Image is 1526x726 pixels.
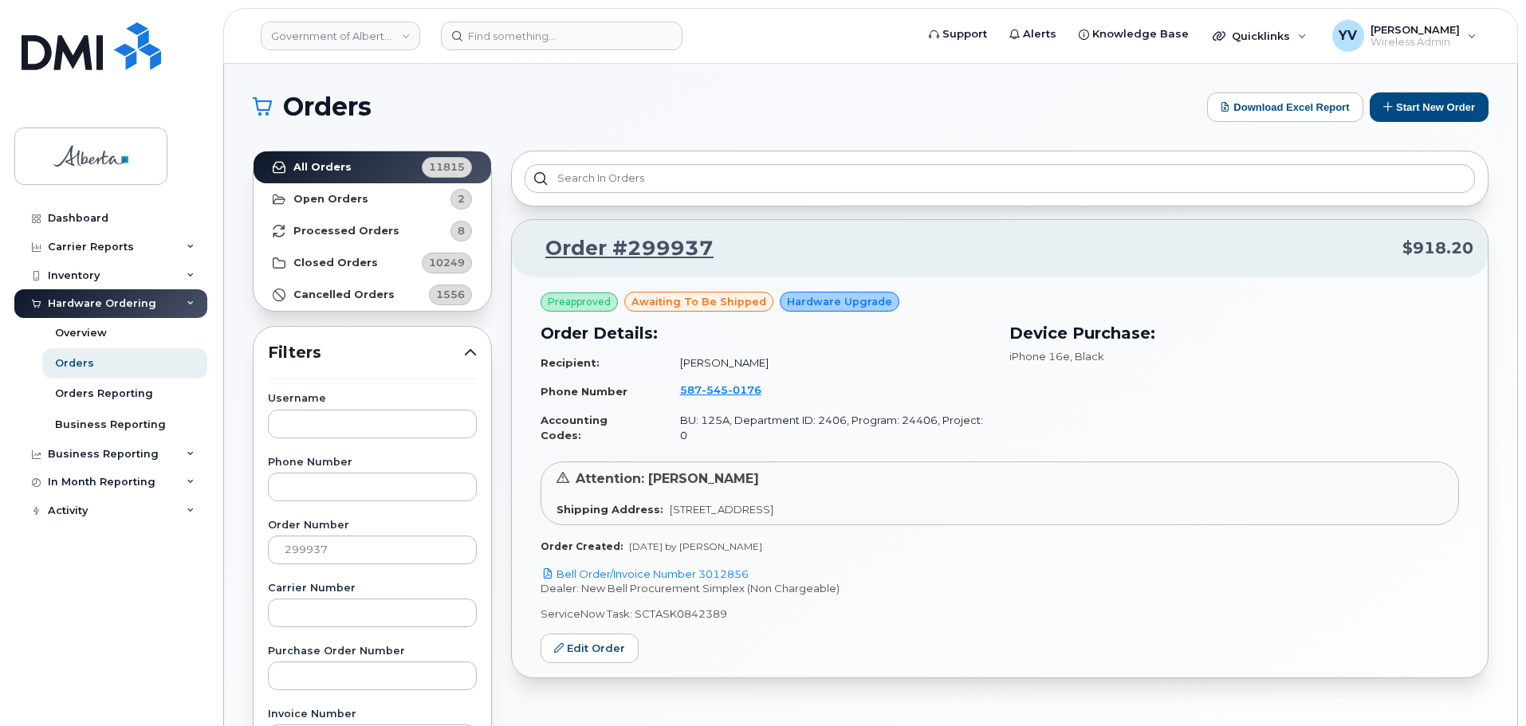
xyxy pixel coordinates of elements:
[254,247,491,279] a: Closed Orders10249
[254,183,491,215] a: Open Orders2
[293,257,378,269] strong: Closed Orders
[666,406,991,449] td: BU: 125A, Department ID: 2406, Program: 24406, Project: 0
[557,503,663,516] strong: Shipping Address:
[680,383,781,396] a: 5875450176
[525,164,1475,193] input: Search in orders
[268,457,477,468] label: Phone Number
[436,287,465,302] span: 1556
[541,540,623,552] strong: Order Created:
[458,191,465,206] span: 2
[680,383,761,396] span: 587
[268,709,477,720] label: Invoice Number
[268,583,477,594] label: Carrier Number
[293,288,395,301] strong: Cancelled Orders
[1070,350,1104,363] span: , Black
[1009,321,1459,345] h3: Device Purchase:
[548,295,611,309] span: Preapproved
[526,234,714,263] a: Order #299937
[728,383,761,396] span: 0176
[787,294,892,309] span: Hardware Upgrade
[629,540,762,552] span: [DATE] by [PERSON_NAME]
[541,385,627,398] strong: Phone Number
[283,95,372,119] span: Orders
[541,606,1459,622] p: ServiceNow Task: SCTASK0842389
[1402,237,1473,260] span: $918.20
[268,520,477,531] label: Order Number
[1370,92,1489,122] button: Start New Order
[666,349,991,377] td: [PERSON_NAME]
[541,414,608,441] strong: Accounting Codes:
[1207,92,1363,122] button: Download Excel Report
[254,279,491,311] a: Cancelled Orders1556
[702,383,728,396] span: 545
[254,215,491,247] a: Processed Orders8
[254,151,491,183] a: All Orders11815
[293,225,399,237] strong: Processed Orders
[541,581,1459,596] p: Dealer: New Bell Procurement Simplex (Non Chargeable)
[268,394,477,404] label: Username
[293,161,352,174] strong: All Orders
[429,159,465,175] span: 11815
[541,321,990,345] h3: Order Details:
[576,471,759,486] span: Attention: [PERSON_NAME]
[293,193,368,206] strong: Open Orders
[541,567,749,580] a: Bell Order/Invoice Number 3012856
[631,294,766,309] span: awaiting to be shipped
[541,634,639,663] a: Edit Order
[268,646,477,657] label: Purchase Order Number
[670,503,773,516] span: [STREET_ADDRESS]
[429,255,465,270] span: 10249
[541,356,600,369] strong: Recipient:
[458,223,465,238] span: 8
[1009,350,1070,363] span: iPhone 16e
[268,341,464,364] span: Filters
